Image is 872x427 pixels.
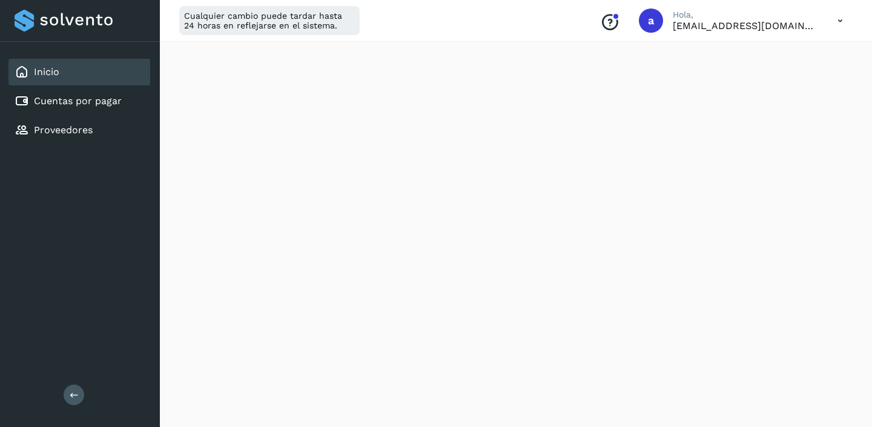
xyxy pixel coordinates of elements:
[8,117,150,144] div: Proveedores
[34,95,122,107] a: Cuentas por pagar
[673,10,818,20] p: Hola,
[179,6,360,35] div: Cualquier cambio puede tardar hasta 24 horas en reflejarse en el sistema.
[8,88,150,114] div: Cuentas por pagar
[8,59,150,85] div: Inicio
[34,66,59,78] a: Inicio
[673,20,818,31] p: administracion1@mablo.mx
[34,124,93,136] a: Proveedores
